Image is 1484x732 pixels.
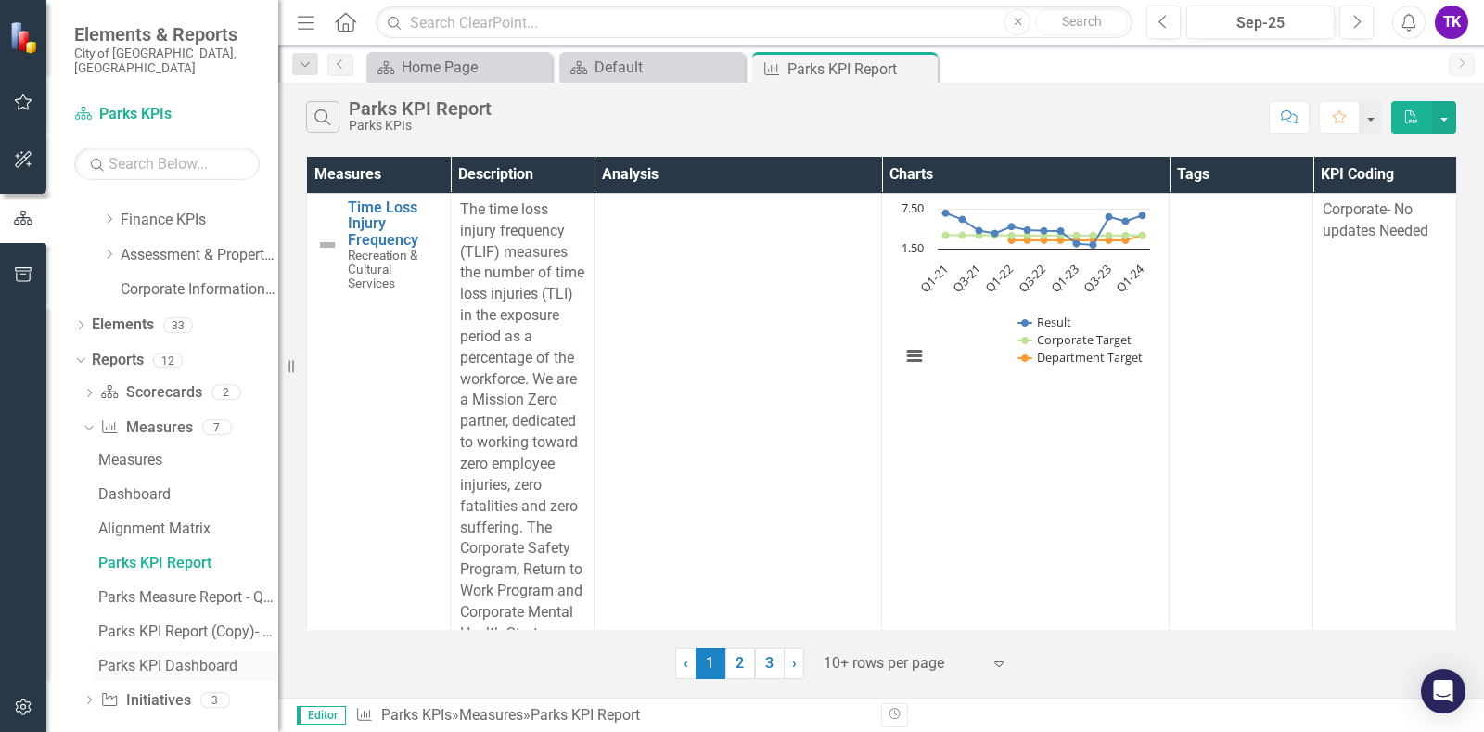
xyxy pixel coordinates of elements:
a: Time Loss Injury Frequency [348,199,441,249]
div: Dashboard [98,486,278,503]
path: Q3-23, 3.5. Corporate Target. [1106,232,1113,239]
img: ClearPoint Strategy [9,20,43,54]
div: 2 [211,385,241,401]
a: Parks KPI Report [94,548,278,578]
path: Q1-22, 3.5. Corporate Target. [1008,232,1016,239]
div: Parks KPI Report [349,98,492,119]
path: Q3-21, 4.22. Result. [976,226,983,234]
a: Home Page [371,56,547,79]
a: 2 [725,648,755,679]
a: 3 [755,648,785,679]
div: 33 [163,317,193,333]
div: » » [355,705,867,726]
a: Corporate Information Governance KPIs [121,279,278,301]
img: Not Defined [316,234,339,256]
path: Q4 - 21, 3.8. Result. [991,229,999,237]
text: Q3-21 [949,261,983,295]
span: Corporate- No updates Needed [1323,200,1428,239]
span: Search [1062,14,1102,29]
button: View chart menu, Chart [901,342,927,368]
path: Q1-24, 6.48. Result. [1139,212,1146,219]
div: Parks KPI Report [98,555,278,571]
a: Initiatives [100,690,190,712]
span: Elements & Reports [74,23,260,45]
path: Q2-22, 4.29. Result. [1024,226,1031,234]
a: Elements [92,315,154,336]
span: ‹ [684,654,688,672]
a: Parks KPIs [381,706,452,724]
input: Search ClearPoint... [376,6,1132,39]
text: Department Target [1037,349,1143,366]
a: Parks KPI Report (Copy)- AM Network [94,617,278,647]
div: Parks KPI Dashboard [98,658,278,674]
div: Parks KPI Report (Copy)- AM Network [98,623,278,640]
a: Scorecards [100,382,201,404]
button: Show Result [1018,315,1071,330]
text: Q3-23 [1080,261,1114,295]
div: Parks KPI Report [531,706,640,724]
path: Q3-22, 4.19. Result. [1041,227,1048,235]
div: Sep-25 [1193,12,1328,34]
div: Alignment Matrix [98,520,278,537]
text: Result [1037,314,1071,330]
a: Finance KPIs [121,210,278,231]
a: Dashboard [94,480,278,509]
path: Q1-24, 3.5. Corporate Target. [1139,232,1146,239]
text: Q1-23 [1047,261,1081,295]
path: Q2-21, 5.88. Result. [959,215,966,223]
div: Home Page [402,56,547,79]
a: Assessment & Property Revenue Services KPIs [121,245,278,266]
path: Q4- 23, 3.5. Corporate Target. [1122,232,1130,239]
a: Default [564,56,740,79]
span: Recreation & Cultural Services [348,248,417,290]
text: Q1-22 [981,261,1016,295]
button: Show Department Target [1018,350,1143,366]
div: Parks KPIs [349,119,492,133]
path: Q2-21, 3.52. Corporate Target. [959,231,966,238]
div: Default [595,56,740,79]
text: Q1-24 [1112,260,1147,295]
svg: Interactive chart [891,199,1159,385]
path: Q3-23, 6.29. Result. [1106,213,1113,221]
a: Parks KPIs [74,104,260,125]
path: Q1-22, 4.8. Result. [1008,223,1016,230]
a: Measures [94,445,278,475]
button: Search [1035,9,1128,35]
a: Alignment Matrix [94,514,278,544]
g: Result, line 1 of 3 with 13 data points. [942,210,1146,249]
div: 12 [153,353,183,368]
div: Parks KPI Report [787,58,933,81]
div: Chart. Highcharts interactive chart. [891,199,1159,385]
div: Parks Measure Report - Q1 2023 [98,589,278,606]
div: 3 [200,692,230,708]
text: Corporate Target [1037,331,1132,348]
path: Q1-21, 3.52. Corporate Target. [942,231,950,238]
a: Parks Measure Report - Q1 2023 [94,583,278,612]
text: 7.50 [902,199,924,216]
path: Q1-23, 2.25. Result. [1073,239,1081,247]
small: City of [GEOGRAPHIC_DATA], [GEOGRAPHIC_DATA] [74,45,260,76]
a: Reports [92,350,144,371]
a: Parks KPI Dashboard [94,651,278,681]
span: › [792,654,797,672]
text: Q3-22 [1015,261,1049,295]
div: Open Intercom Messenger [1421,669,1465,713]
span: 1 [696,648,725,679]
button: Sep-25 [1186,6,1335,39]
text: 1.50 [902,239,924,256]
path: Q1-21, 6.84. Result. [942,210,950,217]
div: 7 [202,420,232,436]
a: Measures [459,706,523,724]
input: Search Below... [74,148,260,180]
path: Q4- 23, 5.62. Result. [1122,217,1130,225]
a: Measures [100,417,192,439]
button: TK [1435,6,1468,39]
button: Show Corporate Target [1018,332,1132,348]
text: Q1-21 [916,261,951,295]
path: Q4-22, 4.16. Result. [1057,227,1065,235]
span: Editor [297,706,346,725]
div: Measures [98,452,278,469]
path: Q2-23, 2.07. Result. [1090,241,1097,249]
